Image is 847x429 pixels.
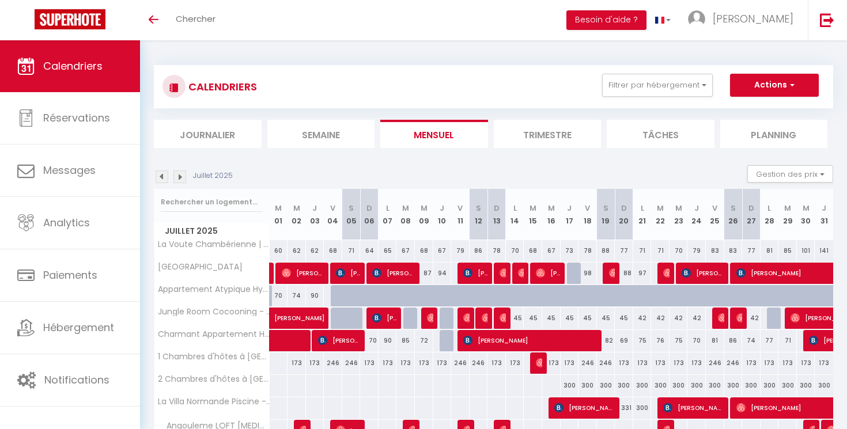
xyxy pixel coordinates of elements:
abbr: M [548,203,555,214]
img: logout [820,13,834,27]
div: 68 [415,240,433,261]
th: 10 [433,189,452,240]
span: [PERSON_NAME] [713,12,793,26]
th: 22 [651,189,670,240]
abbr: L [641,203,644,214]
div: 72 [415,330,433,351]
li: Tâches [607,120,714,148]
th: 17 [561,189,579,240]
div: 173 [815,352,833,374]
abbr: V [457,203,463,214]
div: 300 [651,375,670,396]
th: 31 [815,189,833,240]
th: 23 [670,189,688,240]
li: Semaine [267,120,375,148]
button: Filtrer par hébergement [602,74,713,97]
div: 83 [706,240,724,261]
span: [PERSON_NAME] [663,262,670,284]
div: 74 [742,330,761,351]
abbr: V [330,203,335,214]
abbr: M [421,203,428,214]
div: 173 [797,352,815,374]
div: 71 [651,240,670,261]
div: 300 [615,375,633,396]
abbr: D [366,203,372,214]
div: 77 [615,240,633,261]
abbr: S [731,203,736,214]
div: 67 [542,240,561,261]
div: 85 [396,330,415,351]
th: 18 [578,189,597,240]
h3: CALENDRIERS [186,74,257,100]
div: 173 [487,352,506,374]
span: [PERSON_NAME] [463,262,488,284]
div: 173 [288,352,306,374]
th: 20 [615,189,633,240]
span: Hébergement [43,320,114,335]
div: 300 [687,375,706,396]
th: 14 [506,189,524,240]
div: 62 [288,240,306,261]
button: Gestion des prix [747,165,833,183]
span: Analytics [43,215,90,230]
span: Chercher [176,13,215,25]
div: 101 [797,240,815,261]
div: 45 [506,307,524,329]
button: Besoin d'aide ? [566,10,646,30]
span: [PERSON_NAME] [554,397,616,419]
abbr: J [312,203,317,214]
li: Planning [720,120,828,148]
div: 94 [433,263,452,284]
div: 141 [815,240,833,261]
div: 98 [578,263,597,284]
div: 300 [670,375,688,396]
div: 246 [597,352,615,374]
div: 78 [578,240,597,261]
div: 246 [470,352,488,374]
div: 173 [778,352,797,374]
div: 97 [633,263,652,284]
div: 45 [524,307,542,329]
div: 81 [761,240,779,261]
th: 28 [761,189,779,240]
span: [PERSON_NAME] [718,307,724,329]
div: 246 [451,352,470,374]
button: Ouvrir le widget de chat LiveChat [9,5,44,39]
abbr: M [402,203,409,214]
div: 42 [651,307,670,329]
div: 45 [561,307,579,329]
div: 76 [651,330,670,351]
div: 173 [360,352,379,374]
div: 69 [615,330,633,351]
span: Réservations [43,111,110,125]
abbr: M [803,203,810,214]
div: 173 [633,352,652,374]
a: [PERSON_NAME] [270,263,275,284]
div: 60 [270,240,288,261]
div: 300 [561,375,579,396]
span: [PERSON_NAME] [336,262,361,284]
div: 45 [578,307,597,329]
span: [PERSON_NAME] [663,397,725,419]
div: 87 [415,263,433,284]
span: [PERSON_NAME] [736,307,743,329]
span: [PERSON_NAME] [463,329,599,351]
div: 173 [561,352,579,374]
div: 42 [670,307,688,329]
th: 04 [324,189,342,240]
span: La Villa Normande Piscine - Spa [156,397,271,406]
div: 300 [797,375,815,396]
span: Messages [43,163,96,177]
div: 77 [742,240,761,261]
img: Super Booking [35,9,105,29]
div: 173 [379,352,397,374]
abbr: V [712,203,717,214]
th: 19 [597,189,615,240]
div: 88 [615,263,633,284]
div: 78 [487,240,506,261]
abbr: L [767,203,771,214]
div: 62 [306,240,324,261]
abbr: S [349,203,354,214]
div: 45 [597,307,615,329]
abbr: J [694,203,699,214]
